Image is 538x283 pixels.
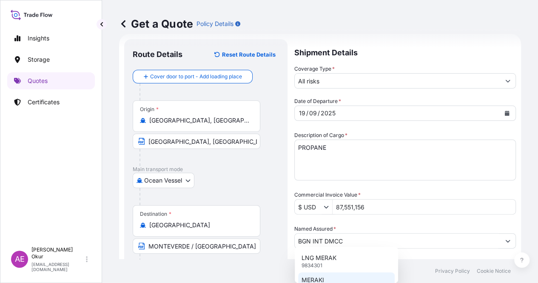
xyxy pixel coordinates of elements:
div: Origin [140,106,159,113]
p: Policy Details [196,20,233,28]
input: Text to appear on certificate [133,134,260,149]
div: day, [298,108,306,118]
p: Main transport mode [133,166,279,173]
p: Shipment Details [294,39,516,65]
input: Type amount [333,199,515,214]
p: 9834301 [302,262,322,269]
button: Show suggestions [500,73,515,89]
input: Commercial Invoice Value [295,199,324,214]
button: Select transport [133,173,194,188]
p: Route Details [133,49,182,60]
p: Insights [28,34,49,43]
p: Get a Quote [119,17,193,31]
button: Show suggestions [500,233,515,249]
input: Full name [295,233,500,249]
span: Cover door to port - Add loading place [150,72,242,81]
input: Select coverage type [295,73,500,89]
p: Reset Route Details [222,50,276,59]
div: / [318,108,320,118]
label: Description of Cargo [294,131,347,140]
p: Cookie Notice [477,268,511,274]
p: Certificates [28,98,60,106]
button: Show suggestions [324,203,332,211]
div: month, [308,108,318,118]
input: Destination [149,221,250,229]
p: Privacy Policy [435,268,470,274]
div: / [306,108,308,118]
label: Commercial Invoice Value [294,191,361,199]
span: AE [15,255,25,263]
input: Origin [149,116,250,125]
p: Quotes [28,77,48,85]
div: Destination [140,211,171,217]
p: [EMAIL_ADDRESS][DOMAIN_NAME] [31,262,84,272]
input: Text to appear on certificate [133,238,260,254]
p: Storage [28,55,50,64]
div: year, [320,108,336,118]
label: Named Assured [294,225,336,233]
span: Date of Departure [294,97,341,106]
button: Calendar [500,106,514,120]
p: LNG MERAK [302,254,336,262]
label: Coverage Type [294,65,335,73]
span: Ocean Vessel [144,176,182,185]
p: [PERSON_NAME] Okur [31,246,84,260]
